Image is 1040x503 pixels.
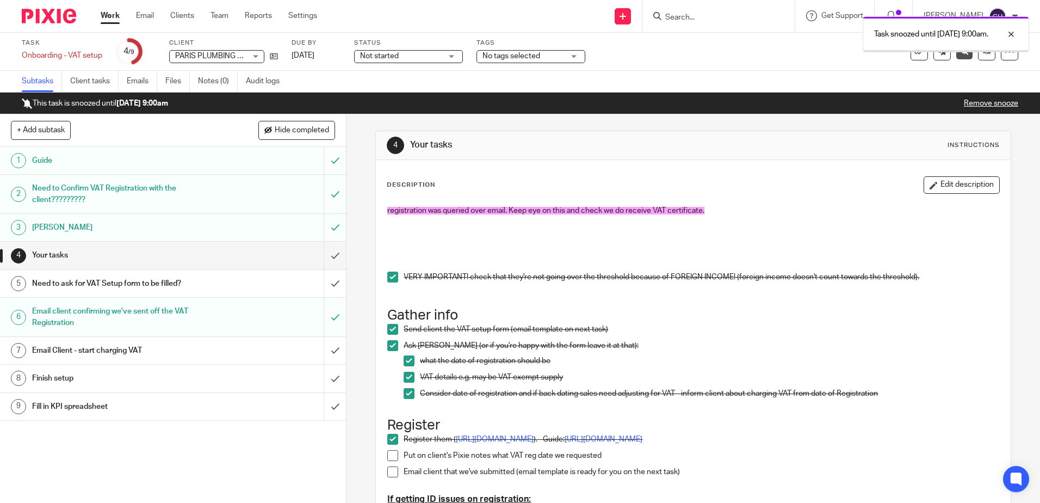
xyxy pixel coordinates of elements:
[404,467,999,477] p: Email client that we've submitted (email template is ready for you on the next task)
[11,153,26,168] div: 1
[11,276,26,291] div: 5
[420,355,999,366] p: what the date of registration should be
[924,176,1000,194] button: Edit description
[32,152,219,169] h1: Guide
[482,52,540,60] span: No tags selected
[404,434,999,445] p: Register them ( ). Guide:
[32,342,219,359] h1: Email Client - start charging VAT
[404,272,999,283] p: VERY IMPORTANT! check that they're not going over the threshold because of FOREIGN INCOME! (forei...
[127,71,157,92] a: Emails
[32,275,219,292] h1: Need to ask for VAT Setup form to be filled?
[404,324,999,335] p: Send client the VAT setup form (email template on next task)
[169,39,278,47] label: Client
[387,207,704,214] span: registration was queried over email. Keep eye on this and check we do receive VAT certificate.
[246,71,288,92] a: Audit logs
[170,10,194,21] a: Clients
[11,371,26,386] div: 8
[948,141,1000,150] div: Instructions
[410,139,716,151] h1: Your tasks
[165,71,190,92] a: Files
[211,10,228,21] a: Team
[387,137,404,154] div: 4
[22,39,102,47] label: Task
[404,340,999,351] p: Ask [PERSON_NAME] (or if you're happy with the form leave it at that):
[175,52,251,60] span: PARIS PLUMBING LTD
[387,181,435,189] p: Description
[989,8,1006,25] img: svg%3E
[354,39,463,47] label: Status
[404,450,999,461] p: Put on client's Pixie notes what VAT reg date we requested
[70,71,119,92] a: Client tasks
[360,52,399,60] span: Not started
[387,307,999,324] h1: Gather info
[32,219,219,236] h1: [PERSON_NAME]
[456,435,534,443] a: [URL][DOMAIN_NAME]
[964,100,1018,107] a: Remove snooze
[537,435,543,443] em: --
[420,388,999,399] p: Consider date of registration and if back dating sales need adjusting for VAT - inform client abo...
[292,52,314,59] span: [DATE]
[275,126,329,135] span: Hide completed
[128,49,134,55] small: /9
[11,187,26,202] div: 2
[245,10,272,21] a: Reports
[22,71,62,92] a: Subtasks
[11,248,26,263] div: 4
[874,29,988,40] p: Task snoozed until [DATE] 9:00am.
[123,45,134,58] div: 4
[22,98,168,109] p: This task is snoozed until
[288,10,317,21] a: Settings
[476,39,585,47] label: Tags
[22,9,76,23] img: Pixie
[258,121,335,139] button: Hide completed
[32,180,219,208] h1: Need to Confirm VAT Registration with the client?????????
[11,220,26,235] div: 3
[11,399,26,414] div: 9
[198,71,238,92] a: Notes (0)
[116,100,168,107] b: [DATE] 9:00am
[292,39,341,47] label: Due by
[32,398,219,415] h1: Fill in KPI spreadsheet
[32,370,219,387] h1: Finish setup
[420,372,999,383] p: VAT details e.g. may be VAT exempt supply
[101,10,120,21] a: Work
[32,303,219,331] h1: Email client confirming we've sent off the VAT Registration
[11,343,26,358] div: 7
[22,50,102,61] div: Onboarding - VAT setup
[11,310,26,325] div: 6
[11,121,71,139] button: + Add subtask
[136,10,154,21] a: Email
[565,435,642,443] a: [URL][DOMAIN_NAME]
[32,247,219,263] h1: Your tasks
[387,417,999,434] h1: Register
